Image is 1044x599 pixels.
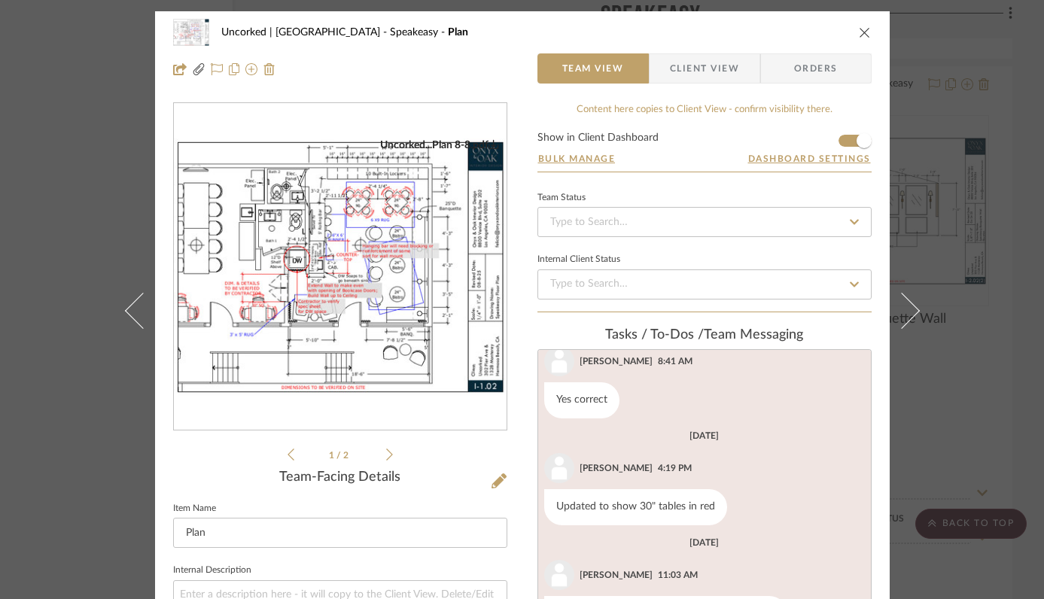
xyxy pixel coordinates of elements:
[221,27,390,38] span: Uncorked | [GEOGRAPHIC_DATA]
[658,461,692,475] div: 4:19 PM
[562,53,624,84] span: Team View
[173,17,209,47] img: 8a156803-e8f7-4cb7-8d43-1a2599dbdac1_48x40.jpg
[173,470,507,486] div: Team-Facing Details
[544,453,574,483] img: user_avatar.png
[605,328,704,342] span: Tasks / To-Dos /
[448,27,468,38] span: Plan
[858,26,872,39] button: close
[544,346,574,376] img: user_avatar.png
[390,27,448,38] span: Speakeasy
[580,461,653,475] div: [PERSON_NAME]
[689,537,719,548] div: [DATE]
[670,53,739,84] span: Client View
[580,568,653,582] div: [PERSON_NAME]
[173,518,507,548] input: Enter Item Name
[778,53,854,84] span: Orders
[544,382,619,418] div: Yes correct
[537,102,872,117] div: Content here copies to Client View - confirm visibility there.
[263,63,275,75] img: Remove from project
[537,152,616,166] button: Bulk Manage
[658,568,698,582] div: 11:03 AM
[658,354,692,368] div: 8:41 AM
[580,354,653,368] div: [PERSON_NAME]
[173,567,251,574] label: Internal Description
[343,451,351,460] span: 2
[689,430,719,441] div: [DATE]
[174,138,507,396] img: 8a156803-e8f7-4cb7-8d43-1a2599dbdac1_436x436.jpg
[336,451,343,460] span: /
[537,327,872,344] div: team Messaging
[537,256,620,263] div: Internal Client Status
[537,207,872,237] input: Type to Search…
[747,152,872,166] button: Dashboard Settings
[173,505,216,512] label: Item Name
[174,138,507,396] div: 0
[329,451,336,460] span: 1
[544,489,727,525] div: Updated to show 30" tables in red
[380,138,499,152] div: Uncorked...Plan 8-8.pdf
[544,560,574,590] img: user_avatar.png
[537,269,872,299] input: Type to Search…
[537,194,586,202] div: Team Status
